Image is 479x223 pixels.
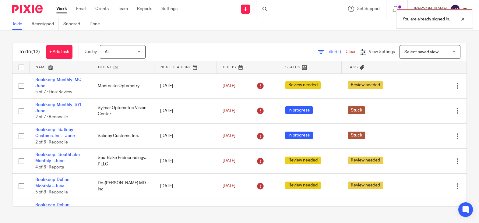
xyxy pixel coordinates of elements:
[92,149,154,174] td: Southlake Endocrinology, PLLC
[223,84,235,88] span: [DATE]
[35,140,68,144] span: 2 of 6 · Reconcile
[35,78,84,88] a: Bookkeep-Monthly_MO - June
[105,50,109,54] span: All
[35,190,68,194] span: 5 of 8 · Reconcile
[92,98,154,123] td: Sylmar Optometric Vision Center
[35,90,72,94] span: 5 of 7 · Final Review
[326,50,346,54] span: Filter
[35,203,71,213] a: Bookkeep-DoEun-Monthly - July
[450,4,460,14] img: svg%3E
[92,73,154,98] td: Montecito Optometry
[369,50,395,54] span: View Settings
[285,157,321,164] span: Review needed
[154,123,217,148] td: [DATE]
[348,106,365,114] span: Stuck
[404,50,438,54] span: Select saved view
[137,6,152,12] a: Reports
[348,157,383,164] span: Review needed
[92,174,154,199] td: Do-[PERSON_NAME] MD Inc.
[348,65,358,69] span: Tags
[346,50,356,54] a: Clear
[32,18,59,30] a: Reassigned
[35,103,85,113] a: Bookkeep-Monthly_SYL - June
[285,81,321,89] span: Review needed
[161,6,178,12] a: Settings
[31,49,40,54] span: (12)
[12,18,27,30] a: To do
[336,50,341,54] span: (1)
[223,109,235,113] span: [DATE]
[46,45,72,59] a: + Add task
[118,6,128,12] a: Team
[35,128,75,138] a: Bookkeep - Saticoy Customs, Inc. - June
[95,6,109,12] a: Clients
[76,6,86,12] a: Email
[223,184,235,188] span: [DATE]
[35,153,82,163] a: Bookkeep - SouthLake - Monthly - June
[223,134,235,138] span: [DATE]
[154,73,217,98] td: [DATE]
[223,159,235,163] span: [DATE]
[154,98,217,123] td: [DATE]
[154,174,217,199] td: [DATE]
[35,115,68,119] span: 2 of 7 · Reconcile
[35,178,71,188] a: Bookkeep-DoEun-Monthly - June
[348,182,383,189] span: Review needed
[348,132,365,139] span: Stuck
[154,149,217,174] td: [DATE]
[348,81,383,89] span: Review needed
[403,16,450,22] p: You are already signed in.
[285,182,321,189] span: Review needed
[56,6,67,12] a: Work
[63,18,85,30] a: Snoozed
[285,132,313,139] span: In progress
[12,5,43,13] img: Pixie
[35,165,64,169] span: 4 of 6 · Reports
[19,49,40,55] h1: To do
[285,106,313,114] span: In progress
[83,49,97,55] p: Due by
[90,18,104,30] a: Done
[92,123,154,148] td: Saticoy Customs, Inc.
